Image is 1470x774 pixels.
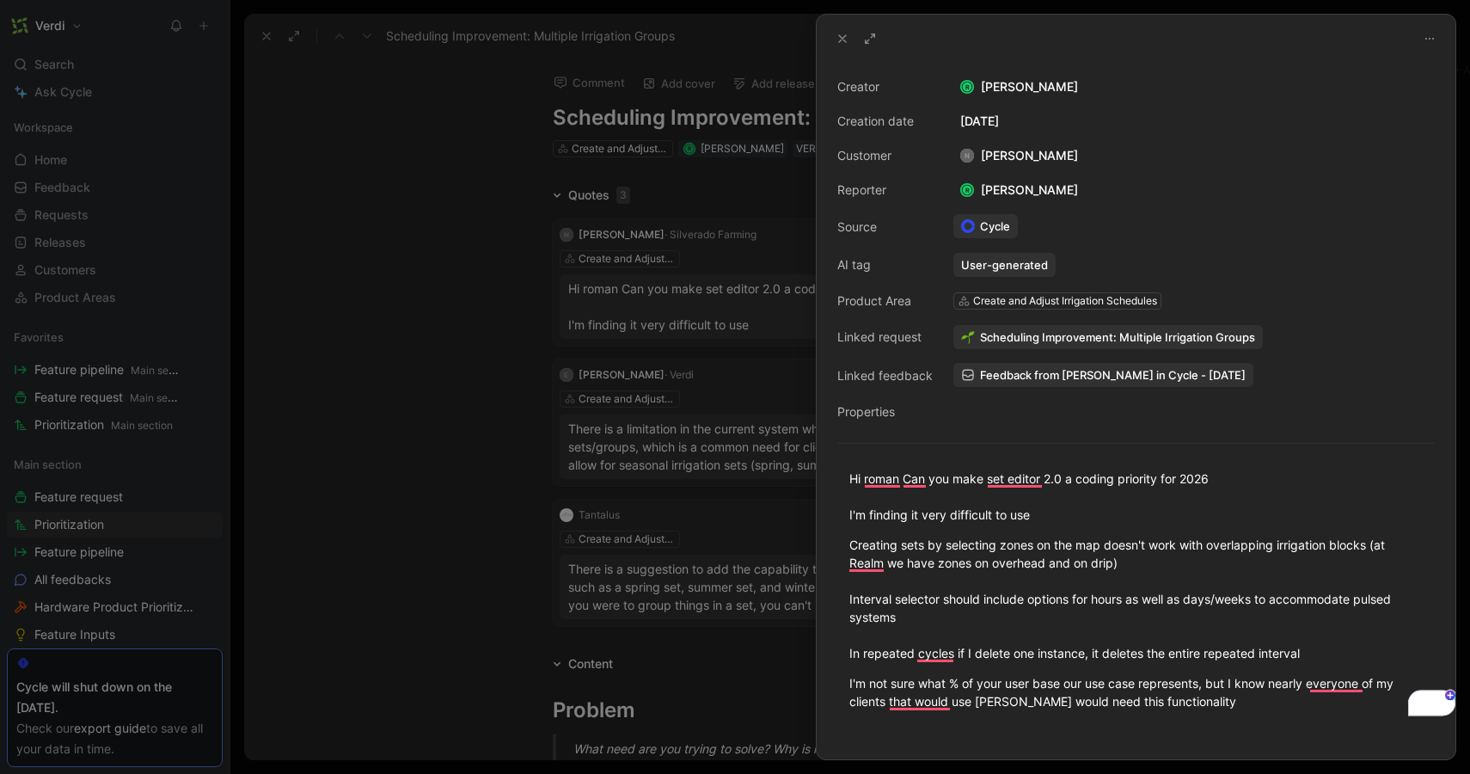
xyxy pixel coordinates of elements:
div: Source [837,217,933,237]
div: [PERSON_NAME] [953,180,1085,200]
div: [DATE] [953,111,1435,132]
div: User-generated [961,257,1048,273]
div: Product Area [837,291,933,311]
button: 🌱Scheduling Improvement: Multiple Irrigation Groups [953,325,1263,349]
div: [PERSON_NAME] [953,77,1435,97]
div: Creation date [837,111,933,132]
a: Feedback from [PERSON_NAME] in Cycle - [DATE] [953,363,1253,387]
a: Cycle [953,214,1018,238]
div: Reporter [837,180,933,200]
div: AI tag [837,255,933,275]
div: [PERSON_NAME] [953,145,1085,166]
div: Creator [837,77,933,97]
div: Properties [837,402,933,422]
div: I'm not sure what % of your user base our use case represents, but I know nearly everyone of my c... [849,674,1423,710]
div: Linked request [837,327,933,347]
div: N [960,149,974,163]
div: Create and Adjust Irrigation Schedules [973,292,1157,310]
div: R [962,82,973,93]
span: Feedback from [PERSON_NAME] in Cycle - [DATE] [980,367,1246,383]
div: R [962,185,973,196]
div: To enrich screen reader interactions, please activate Accessibility in Grammarly extension settings [817,451,1455,729]
div: Creating sets by selecting zones on the map doesn't work with overlapping irrigation blocks (at R... [849,536,1423,662]
img: 🌱 [961,330,975,344]
div: Customer [837,145,933,166]
div: Linked feedback [837,365,933,386]
span: Scheduling Improvement: Multiple Irrigation Groups [980,329,1255,345]
div: Hi roman Can you make set editor 2.0 a coding priority for 2026 I'm finding it very difficult to use [849,470,1423,524]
